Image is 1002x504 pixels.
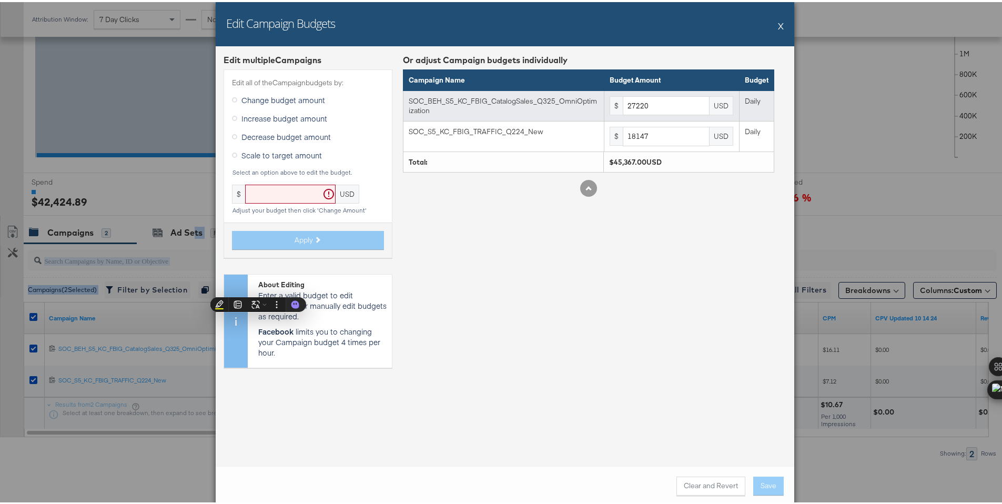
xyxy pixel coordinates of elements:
[232,205,384,212] div: Adjust your budget then click 'Change Amount'
[739,119,774,150] td: Daily
[710,125,733,144] div: USD
[604,68,740,89] th: Budget Amount
[409,125,598,135] div: SOC_S5_KC_FBIG_TRAFFIC_Q224_New
[778,13,784,34] button: X
[610,125,623,144] div: $
[409,94,598,114] div: SOC_BEH_S5_KC_FBIG_CatalogSales_Q325_OmniOptimization
[710,94,733,113] div: USD
[409,155,598,165] div: Total:
[403,68,604,89] th: Campaign Name
[258,324,387,356] p: limits you to changing your Campaign budget 4 times per hour.
[676,475,745,493] button: Clear and Revert
[241,148,322,158] span: Scale to target amount
[739,68,774,89] th: Budget
[224,52,392,64] div: Edit multiple Campaign s
[610,94,623,113] div: $
[241,111,327,122] span: Increase budget amount
[258,324,293,335] strong: Facebook
[403,52,774,64] div: Or adjust Campaign budgets individually
[232,76,384,86] label: Edit all of the Campaign budgets by:
[258,278,387,288] div: About Editing
[739,88,774,119] td: Daily
[241,129,331,140] span: Decrease budget amount
[336,183,359,201] div: USD
[232,183,245,201] div: $
[232,167,384,174] div: Select an option above to edit the budget.
[241,93,325,103] span: Change budget amount
[226,13,335,29] h2: Edit Campaign Budgets
[609,155,768,165] div: $45,367.00USD
[258,288,387,319] p: Enter a valid budget to edit Campaigns or manually edit budgets as required.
